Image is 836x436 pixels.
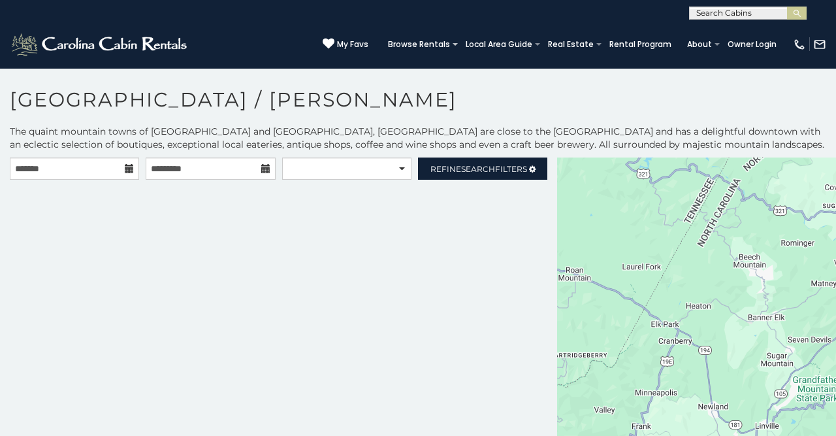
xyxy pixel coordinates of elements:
span: My Favs [337,39,368,50]
a: About [681,35,718,54]
a: My Favs [323,38,368,51]
a: Local Area Guide [459,35,539,54]
span: Search [461,164,495,174]
a: Real Estate [541,35,600,54]
a: Owner Login [721,35,783,54]
img: White-1-2.png [10,31,191,58]
a: Browse Rentals [381,35,457,54]
img: phone-regular-white.png [793,38,806,51]
img: mail-regular-white.png [813,38,826,51]
span: Refine Filters [430,164,527,174]
a: RefineSearchFilters [418,158,547,180]
a: Rental Program [603,35,678,54]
